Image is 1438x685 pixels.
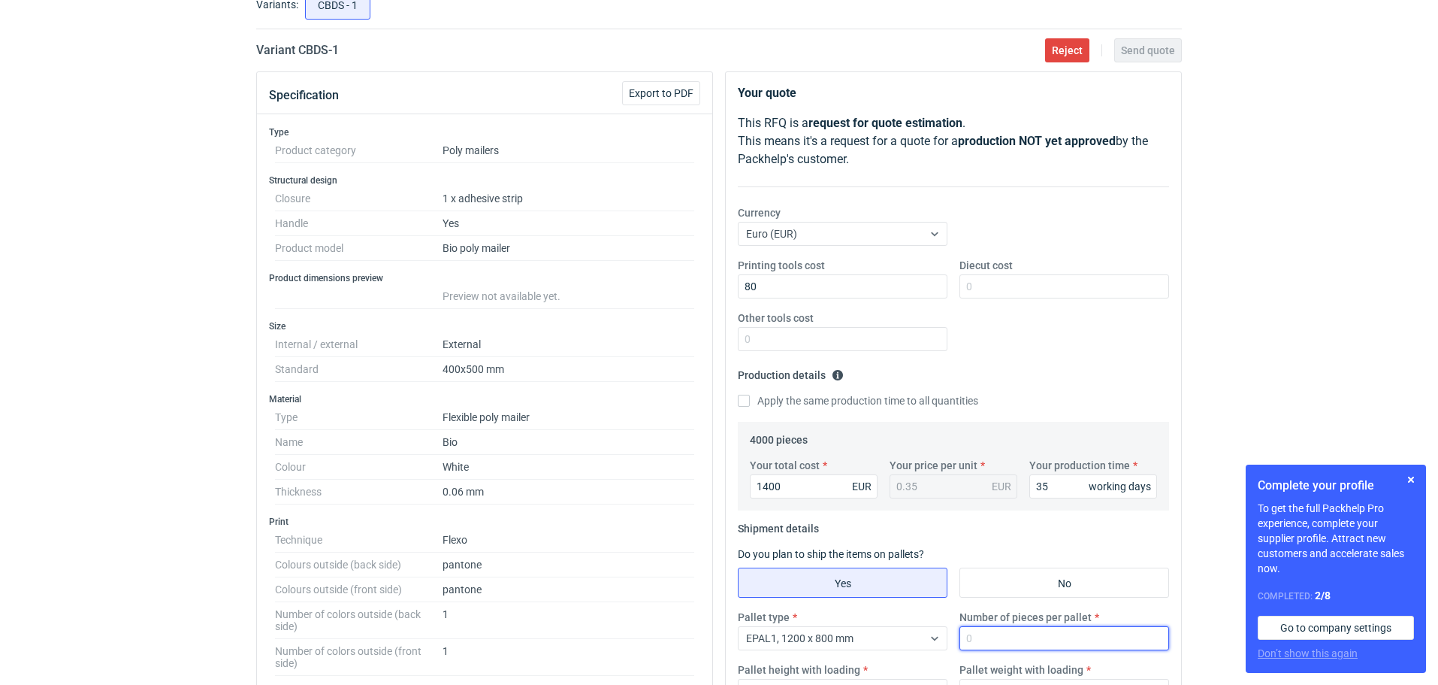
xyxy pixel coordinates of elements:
a: Go to company settings [1258,616,1414,640]
dd: External [443,332,694,357]
p: To get the full Packhelp Pro experience, complete your supplier profile. Attract new customers an... [1258,501,1414,576]
dd: pantone [443,577,694,602]
dt: Handle [275,211,443,236]
dt: Colours outside (front side) [275,577,443,602]
span: Preview not available yet. [443,290,560,302]
dt: Technique [275,528,443,553]
dt: Internal / external [275,332,443,357]
h3: Type [269,126,700,138]
dd: pantone [443,553,694,577]
dd: Poly mailers [443,138,694,163]
legend: Shipment details [738,517,819,535]
h3: Product dimensions preview [269,272,700,284]
label: Your production time [1029,458,1130,473]
button: Send quote [1114,38,1182,62]
label: Pallet height with loading [738,662,860,677]
dt: Colour [275,455,443,480]
label: Your price per unit [890,458,977,473]
div: EUR [992,479,1011,494]
label: Currency [738,205,781,220]
dd: Bio poly mailer [443,236,694,261]
legend: Production details [738,363,844,381]
label: Yes [738,568,947,598]
label: Other tools cost [738,311,814,326]
label: Printing tools cost [738,258,825,273]
strong: 2 / 8 [1315,590,1331,602]
dd: 1 [443,639,694,676]
h1: Complete your profile [1258,477,1414,495]
label: Your total cost [750,458,820,473]
label: Diecut cost [959,258,1013,273]
button: Reject [1045,38,1089,62]
dt: Colours outside (back side) [275,553,443,577]
dd: Flexo [443,528,694,553]
strong: request for quote estimation [808,116,962,130]
input: 0 [1029,474,1157,499]
button: Don’t show this again [1258,646,1358,661]
dd: White [443,455,694,480]
legend: 4000 pieces [750,428,808,446]
dt: Standard [275,357,443,382]
button: Specification [269,77,339,114]
dd: 1 x adhesive strip [443,186,694,211]
label: Number of pieces per pallet [959,610,1092,625]
label: No [959,568,1169,598]
label: Pallet type [738,610,790,625]
h3: Print [269,516,700,528]
dt: Number of colors outside (front side) [275,639,443,676]
input: 0 [959,274,1169,299]
span: Reject [1052,45,1083,56]
strong: production NOT yet approved [958,134,1116,148]
dt: Product model [275,236,443,261]
span: Euro (EUR) [746,228,797,240]
label: Apply the same production time to all quantities [738,393,978,408]
strong: Your quote [738,86,796,100]
dd: Yes [443,211,694,236]
input: 0 [738,327,947,351]
input: 0 [959,626,1169,650]
h3: Material [269,393,700,405]
dt: Type [275,405,443,430]
span: EPAL1, 1200 x 800 mm [746,632,853,644]
h2: Variant CBDS - 1 [256,41,339,59]
dt: Thickness [275,480,443,505]
dd: 1 [443,602,694,639]
dd: 0.06 mm [443,480,694,505]
h3: Structural design [269,174,700,186]
dd: Bio [443,430,694,455]
dd: 400x500 mm [443,357,694,382]
span: Send quote [1121,45,1175,56]
label: Pallet weight with loading [959,662,1083,677]
input: 0 [750,474,878,499]
button: Export to PDF [622,81,700,105]
span: Export to PDF [629,88,693,99]
label: Do you plan to ship the items on pallets? [738,548,924,560]
button: Skip for now [1402,471,1420,489]
div: EUR [852,479,872,494]
dt: Number of colors outside (back side) [275,602,443,639]
dt: Name [275,430,443,455]
dd: Flexible poly mailer [443,405,694,430]
div: working days [1089,479,1151,494]
p: This RFQ is a . This means it's a request for a quote for a by the Packhelp's customer. [738,114,1169,168]
h3: Size [269,320,700,332]
dt: Product category [275,138,443,163]
input: 0 [738,274,947,299]
div: Completed: [1258,588,1414,604]
dt: Closure [275,186,443,211]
